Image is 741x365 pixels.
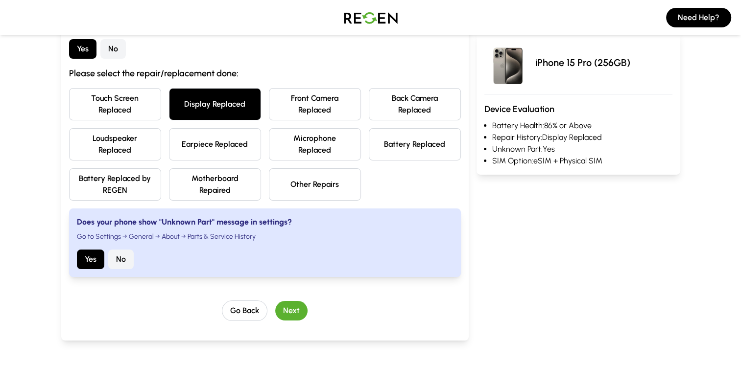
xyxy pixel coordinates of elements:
button: Yes [69,39,96,59]
button: Next [275,301,308,320]
li: Go to Settings → General → About → Parts & Service History [77,232,453,242]
button: No [108,250,134,269]
button: Earpiece Replaced [169,128,261,160]
li: Battery Health: 86% or Above [492,120,672,132]
h3: Device Evaluation [484,102,672,116]
button: Back Camera Replaced [369,88,461,120]
li: Unknown Part: Yes [492,143,672,155]
li: Repair History: Display Replaced [492,132,672,143]
li: SIM Option: eSIM + Physical SIM [492,155,672,167]
button: Other Repairs [269,168,361,201]
button: Display Replaced [169,88,261,120]
button: Front Camera Replaced [269,88,361,120]
button: No [100,39,126,59]
img: iPhone 15 Pro [484,39,531,86]
button: Motherboard Repaired [169,168,261,201]
button: Battery Replaced by REGEN [69,168,161,201]
button: Go Back [222,300,267,321]
button: Yes [77,250,104,269]
strong: Does your phone show "Unknown Part" message in settings? [77,217,292,227]
img: Logo [336,4,405,31]
button: Touch Screen Replaced [69,88,161,120]
button: Microphone Replaced [269,128,361,160]
button: Need Help? [666,8,731,27]
button: Battery Replaced [369,128,461,160]
button: Loudspeaker Replaced [69,128,161,160]
p: iPhone 15 Pro (256GB) [535,56,630,69]
h3: Please select the repair/replacement done: [69,67,461,80]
